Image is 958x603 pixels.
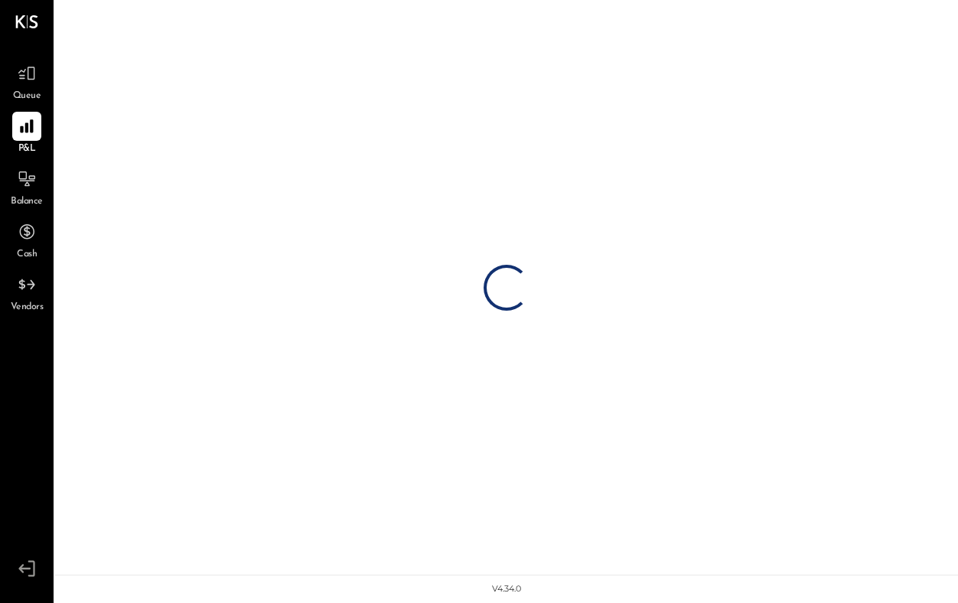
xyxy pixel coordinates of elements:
[17,248,37,262] span: Cash
[1,59,53,103] a: Queue
[1,165,53,209] a: Balance
[13,90,41,103] span: Queue
[1,112,53,156] a: P&L
[11,301,44,315] span: Vendors
[1,270,53,315] a: Vendors
[492,583,521,595] div: v 4.34.0
[18,142,36,156] span: P&L
[1,217,53,262] a: Cash
[11,195,43,209] span: Balance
